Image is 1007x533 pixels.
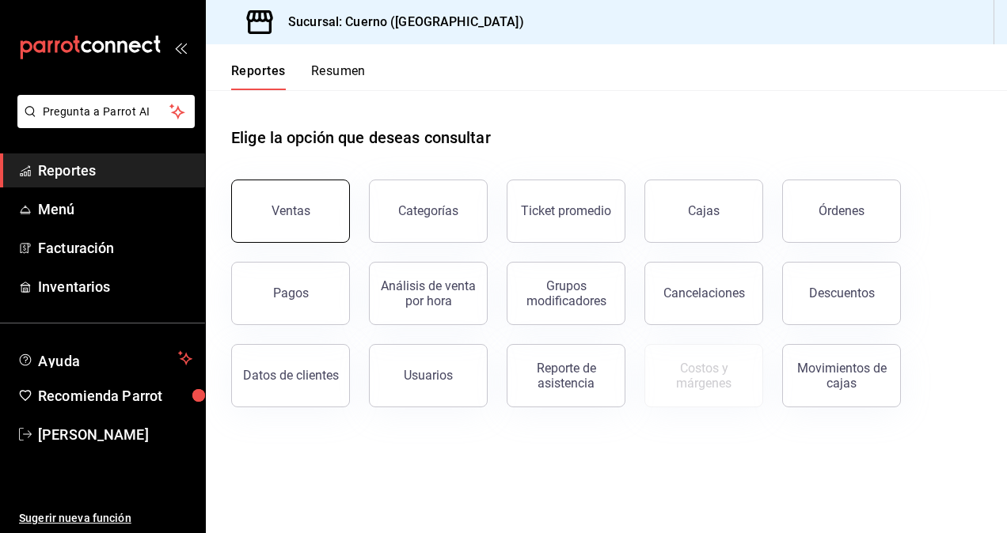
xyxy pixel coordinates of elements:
div: Ventas [272,203,310,218]
div: Ticket promedio [521,203,611,218]
div: Usuarios [404,368,453,383]
div: Cancelaciones [663,285,745,301]
button: Ticket promedio [507,180,625,243]
button: Movimientos de cajas [782,344,901,407]
button: Reporte de asistencia [507,344,625,407]
button: Cancelaciones [644,262,763,325]
div: Cajas [688,203,720,218]
div: Pagos [273,285,309,301]
button: Datos de clientes [231,344,350,407]
button: open_drawer_menu [174,41,187,54]
h1: Elige la opción que deseas consultar [231,126,491,149]
button: Pregunta a Parrot AI [17,95,195,128]
div: Datos de clientes [243,368,339,383]
div: Movimientos de cajas [792,361,891,391]
span: Sugerir nueva función [19,510,192,527]
button: Pagos [231,262,350,325]
button: Análisis de venta por hora [369,262,488,325]
h3: Sucursal: Cuerno ([GEOGRAPHIC_DATA]) [275,13,524,32]
span: Menú [38,198,192,220]
div: navigation tabs [231,63,366,90]
span: Ayuda [38,349,172,368]
div: Reporte de asistencia [517,361,615,391]
button: Reportes [231,63,286,90]
button: Órdenes [782,180,901,243]
div: Descuentos [809,285,875,301]
span: Pregunta a Parrot AI [43,104,170,120]
button: Cajas [644,180,763,243]
button: Categorías [369,180,488,243]
button: Grupos modificadores [507,262,625,325]
button: Ventas [231,180,350,243]
button: Usuarios [369,344,488,407]
button: Descuentos [782,262,901,325]
span: [PERSON_NAME] [38,424,192,445]
button: Contrata inventarios para ver este reporte [644,344,763,407]
div: Órdenes [819,203,864,218]
span: Reportes [38,160,192,181]
div: Categorías [398,203,458,218]
a: Pregunta a Parrot AI [11,115,195,131]
div: Costos y márgenes [655,361,753,391]
button: Resumen [311,63,366,90]
div: Análisis de venta por hora [379,278,477,308]
span: Facturación [38,237,192,259]
span: Recomienda Parrot [38,385,192,406]
div: Grupos modificadores [517,278,615,308]
span: Inventarios [38,276,192,297]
